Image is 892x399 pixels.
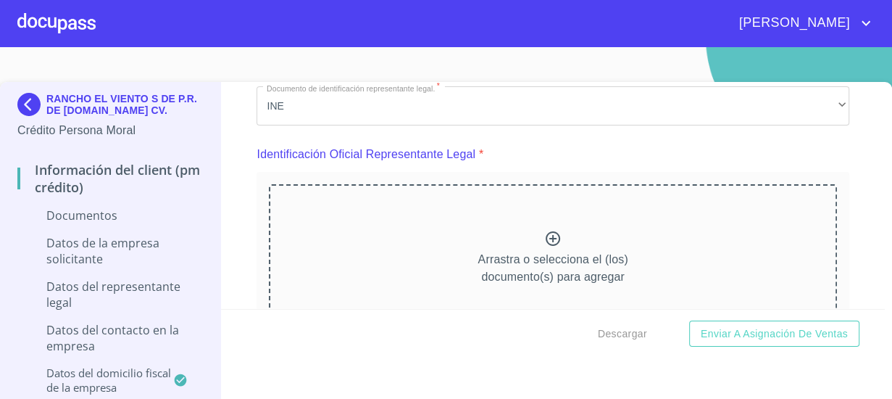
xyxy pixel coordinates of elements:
[17,122,203,139] p: Crédito Persona Moral
[46,93,203,116] p: RANCHO EL VIENTO S DE P.R. DE [DOMAIN_NAME] CV.
[17,235,203,267] p: Datos de la empresa solicitante
[478,251,628,286] p: Arrastra o selecciona el (los) documento(s) para agregar
[257,86,849,126] div: INE
[17,207,203,223] p: Documentos
[598,325,647,343] span: Descargar
[17,322,203,354] p: Datos del contacto en la empresa
[592,321,653,347] button: Descargar
[17,279,203,310] p: Datos del representante legal
[17,161,203,196] p: Información del Client (PM crédito)
[257,146,475,163] p: Identificación Oficial Representante Legal
[17,93,46,116] img: Docupass spot blue
[728,12,857,35] span: [PERSON_NAME]
[701,325,848,343] span: Enviar a Asignación de Ventas
[17,93,203,122] div: RANCHO EL VIENTO S DE P.R. DE [DOMAIN_NAME] CV.
[689,321,859,347] button: Enviar a Asignación de Ventas
[17,366,173,395] p: Datos del domicilio fiscal de la empresa
[728,12,875,35] button: account of current user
